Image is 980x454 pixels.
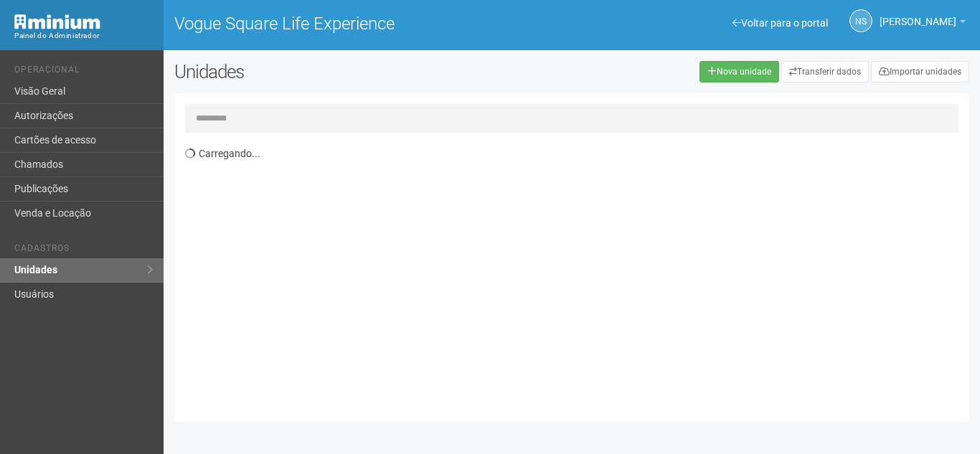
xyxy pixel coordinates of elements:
[871,61,969,82] a: Importar unidades
[732,17,828,29] a: Voltar para o portal
[699,61,779,82] a: Nova unidade
[849,9,872,32] a: NS
[14,65,153,80] li: Operacional
[880,2,956,27] span: Nicolle Silva
[14,14,100,29] img: Minium
[174,14,561,33] h1: Vogue Square Life Experience
[14,243,153,258] li: Cadastros
[185,140,969,411] div: Carregando...
[880,18,966,29] a: [PERSON_NAME]
[14,29,153,42] div: Painel do Administrador
[174,61,493,82] h2: Unidades
[781,61,869,82] a: Transferir dados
